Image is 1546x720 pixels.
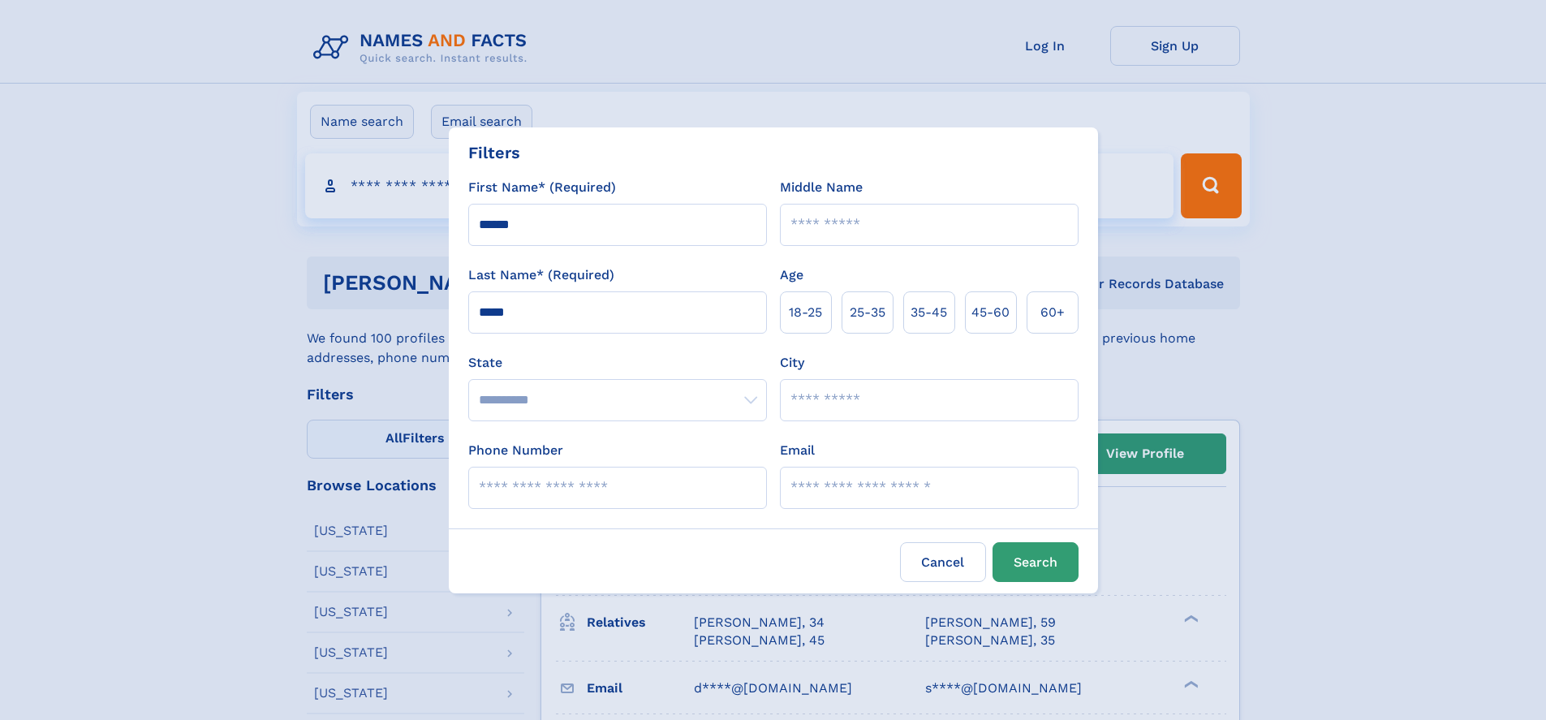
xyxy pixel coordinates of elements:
label: City [780,353,804,373]
span: 35‑45 [911,303,947,322]
div: Filters [468,140,520,165]
label: Phone Number [468,441,563,460]
label: Email [780,441,815,460]
span: 45‑60 [971,303,1010,322]
button: Search [993,542,1079,582]
label: Middle Name [780,178,863,197]
label: First Name* (Required) [468,178,616,197]
label: State [468,353,767,373]
span: 60+ [1040,303,1065,322]
span: 25‑35 [850,303,885,322]
label: Last Name* (Required) [468,265,614,285]
label: Cancel [900,542,986,582]
span: 18‑25 [789,303,822,322]
label: Age [780,265,803,285]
